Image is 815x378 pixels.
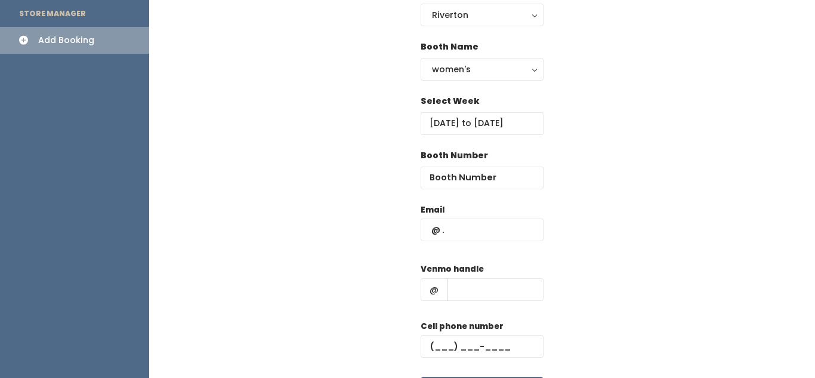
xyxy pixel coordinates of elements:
label: Booth Number [421,149,488,162]
span: @ [421,278,447,301]
input: Select week [421,112,544,135]
button: women's [421,58,544,81]
input: @ . [421,219,544,241]
label: Email [421,204,444,216]
div: Add Booking [38,34,94,47]
label: Select Week [421,95,479,107]
div: women's [432,63,532,76]
label: Cell phone number [421,321,504,333]
input: Booth Number [421,167,544,189]
label: Venmo handle [421,263,484,275]
div: Riverton [432,8,532,21]
label: Booth Name [421,41,478,53]
button: Riverton [421,4,544,26]
input: (___) ___-____ [421,335,544,358]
